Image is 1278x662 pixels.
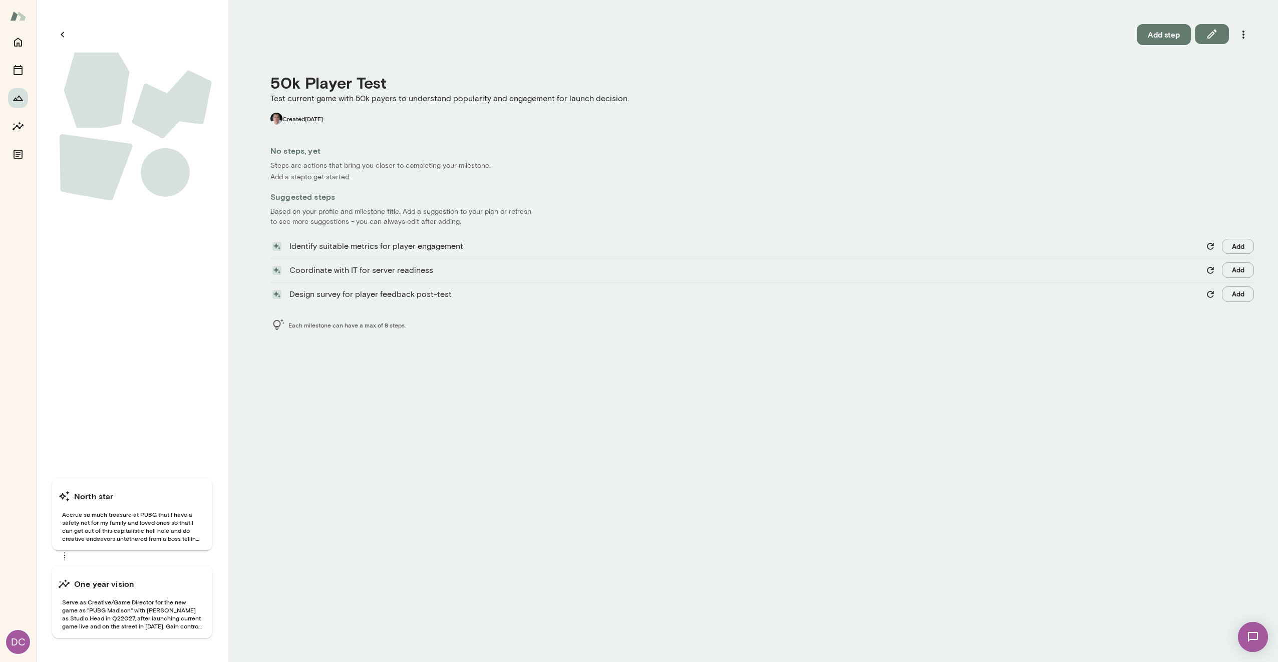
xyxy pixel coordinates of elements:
p: Identify suitable metrics for player engagement [289,240,1199,252]
span: Each milestone can have a max of 8 steps. [288,321,406,329]
button: Growth Plan [8,88,28,108]
div: DC [6,630,30,654]
p: Steps are actions that bring you closer to completing your milestone. [270,161,1254,171]
p: Test current game with 50k payers to understand popularity and engagement for launch decision. [270,93,1254,105]
h6: Suggested steps [270,191,1254,203]
h6: No steps, yet [270,145,1254,157]
h4: 50k Player Test [270,73,1254,92]
p: to get started. [305,172,351,182]
button: Add [1222,262,1254,278]
h6: North star [74,490,114,502]
p: to see more suggestions - you can always edit after adding. [270,217,1254,227]
button: Documents [8,144,28,164]
button: Home [8,32,28,52]
button: Sessions [8,60,28,80]
img: Mento [10,7,26,26]
button: North starAccrue so much treasure at PUBG that I have a safety net for my family and loved ones s... [52,478,212,550]
span: Created [DATE] [282,115,323,123]
button: Add [1222,239,1254,254]
p: Based on your profile and milestone title. Add a suggestion to your plan or refresh [270,207,1254,217]
button: Insights [8,116,28,136]
p: Design survey for player feedback post-test [289,288,1199,300]
p: Add a step [270,172,305,182]
button: Add [1222,286,1254,302]
button: Add step [1137,24,1191,45]
img: Mike Lane [270,113,282,125]
span: Serve as Creative/Game Director for the new game as "PUBG Madison" with [PERSON_NAME] as Studio H... [58,598,206,630]
button: One year visionServe as Creative/Game Director for the new game as "PUBG Madison" with [PERSON_NA... [52,566,212,638]
p: Coordinate with IT for server readiness [289,264,1199,276]
h6: One year vision [74,578,134,590]
span: Accrue so much treasure at PUBG that I have a safety net for my family and loved ones so that I c... [58,510,206,542]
